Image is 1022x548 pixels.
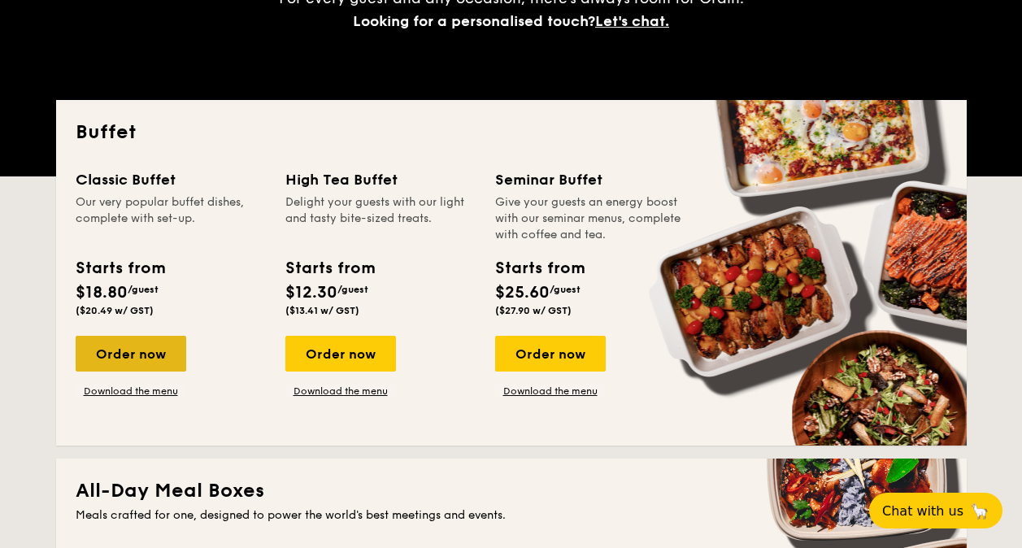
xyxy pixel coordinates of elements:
[76,168,266,191] div: Classic Buffet
[285,194,476,243] div: Delight your guests with our light and tasty bite-sized treats.
[595,12,669,30] span: Let's chat.
[495,336,606,372] div: Order now
[869,493,1002,528] button: Chat with us🦙
[76,194,266,243] div: Our very popular buffet dishes, complete with set-up.
[285,283,337,302] span: $12.30
[76,120,947,146] h2: Buffet
[970,502,989,520] span: 🦙
[495,168,685,191] div: Seminar Buffet
[128,284,159,295] span: /guest
[495,283,550,302] span: $25.60
[285,305,359,316] span: ($13.41 w/ GST)
[76,385,186,398] a: Download the menu
[76,336,186,372] div: Order now
[285,385,396,398] a: Download the menu
[76,256,164,281] div: Starts from
[495,256,584,281] div: Starts from
[76,507,947,524] div: Meals crafted for one, designed to power the world's best meetings and events.
[76,305,154,316] span: ($20.49 w/ GST)
[285,256,374,281] div: Starts from
[337,284,368,295] span: /guest
[76,283,128,302] span: $18.80
[285,336,396,372] div: Order now
[285,168,476,191] div: High Tea Buffet
[550,284,581,295] span: /guest
[495,194,685,243] div: Give your guests an energy boost with our seminar menus, complete with coffee and tea.
[495,385,606,398] a: Download the menu
[882,503,963,519] span: Chat with us
[353,12,595,30] span: Looking for a personalised touch?
[495,305,572,316] span: ($27.90 w/ GST)
[76,478,947,504] h2: All-Day Meal Boxes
